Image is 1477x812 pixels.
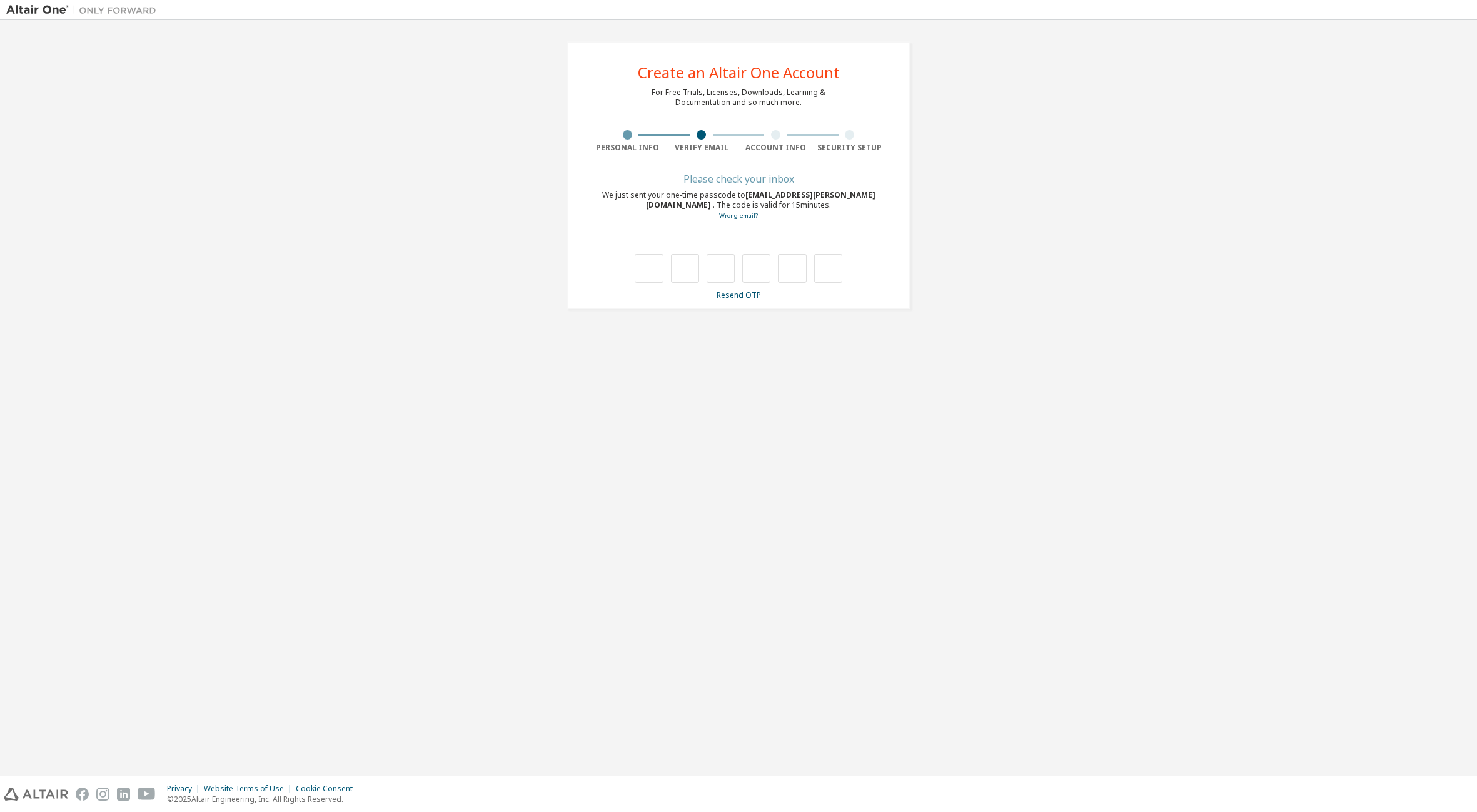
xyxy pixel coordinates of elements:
div: Cookie Consent [296,784,360,794]
div: Security Setup [813,143,887,153]
div: For Free Trials, Licenses, Downloads, Learning & Documentation and so much more. [652,88,825,108]
div: We just sent your one-time passcode to . The code is valid for 15 minutes. [590,190,887,221]
img: youtube.svg [138,788,156,801]
a: Go back to the registration form [719,211,758,220]
div: Verify Email [665,143,739,153]
img: facebook.svg [76,788,89,801]
img: altair_logo.svg [4,788,68,801]
div: Personal Info [590,143,665,153]
div: Website Terms of Use [204,784,296,794]
div: Privacy [167,784,204,794]
div: Account Info [738,143,813,153]
img: linkedin.svg [117,788,130,801]
a: Resend OTP [717,290,761,300]
p: © 2025 Altair Engineering, Inc. All Rights Reserved. [167,794,360,804]
span: [EMAIL_ADDRESS][PERSON_NAME][DOMAIN_NAME] [646,190,875,210]
div: Please check your inbox [590,175,887,183]
div: Create an Altair One Account [638,65,840,80]
img: instagram.svg [96,788,109,801]
img: Altair One [6,4,163,16]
